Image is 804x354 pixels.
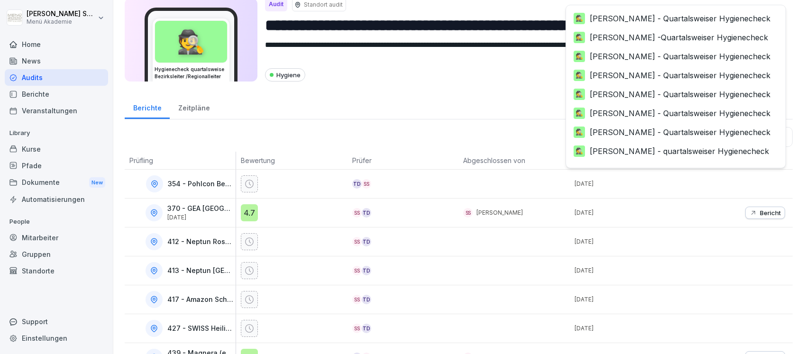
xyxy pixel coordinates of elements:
div: [PERSON_NAME] - Quartalsweiser Hygienecheck [574,108,770,119]
div: [PERSON_NAME] - quartalsweiser Hygienecheck [574,145,769,157]
div: [PERSON_NAME] - Quartalsweiser Hygienecheck [574,89,770,100]
div: 🕵️ [574,13,585,24]
div: [PERSON_NAME] - Quartalsweiser Hygienecheck [574,70,770,81]
div: 🕵️ [574,32,585,43]
div: 🕵️ [574,70,585,81]
div: [PERSON_NAME] - Quartalsweiser Hygienecheck [574,127,770,138]
p: Bericht [760,209,781,217]
div: 🕵️ [574,89,585,100]
div: 🕵️ [574,145,585,157]
div: 🕵️ [574,108,585,119]
div: [PERSON_NAME] -Quartalsweiser Hygienecheck [574,32,768,43]
div: [PERSON_NAME] - Quartalsweiser Hygienecheck [574,13,770,24]
div: [PERSON_NAME] - Quartalsweiser Hygienecheck [574,51,770,62]
div: 🕵️ [574,127,585,138]
div: 🕵️ [574,51,585,62]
